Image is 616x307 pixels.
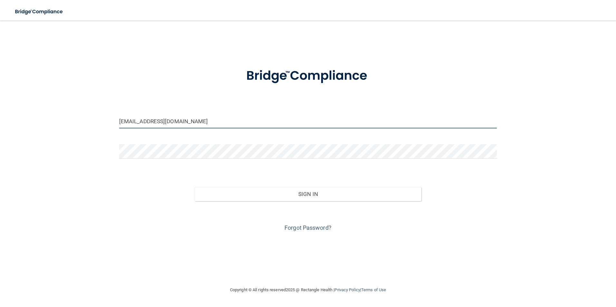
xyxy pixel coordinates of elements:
[284,224,332,231] a: Forgot Password?
[361,287,386,292] a: Terms of Use
[119,114,497,128] input: Email
[190,280,426,300] div: Copyright © All rights reserved 2025 @ Rectangle Health | |
[10,5,69,18] img: bridge_compliance_login_screen.278c3ca4.svg
[334,287,360,292] a: Privacy Policy
[195,187,421,201] button: Sign In
[233,59,383,93] img: bridge_compliance_login_screen.278c3ca4.svg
